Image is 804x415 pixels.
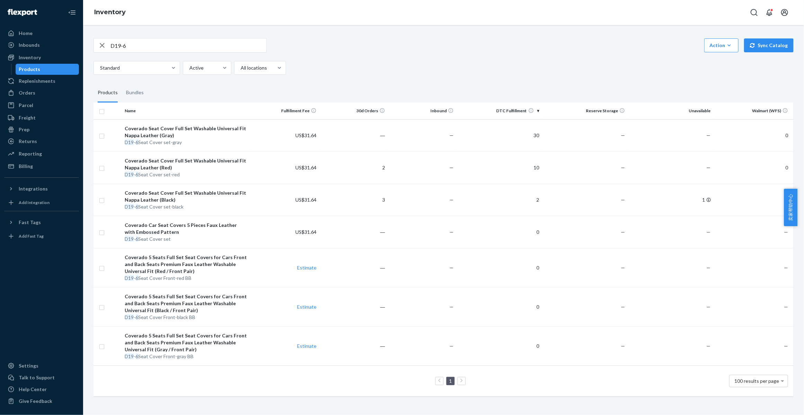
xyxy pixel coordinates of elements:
[136,204,139,210] em: 6
[4,76,79,87] a: Replenishments
[784,189,797,226] button: 卖家帮助中心
[65,6,79,19] button: Close Navigation
[19,386,47,393] div: Help Center
[19,200,50,205] div: Add Integration
[19,150,42,157] div: Reporting
[125,171,134,177] em: D19
[704,38,739,52] button: Action
[4,112,79,123] a: Freight
[456,184,542,216] td: 2
[125,203,248,210] div: - Seat Cover set-black
[449,132,454,138] span: —
[4,231,79,242] a: Add Fast Tag
[456,248,542,287] td: 0
[707,229,711,235] span: —
[4,87,79,98] a: Orders
[125,139,248,146] div: - Seat Cover set-gray
[136,314,139,320] em: 6
[297,343,316,349] a: Estimate
[628,103,714,119] th: Unavailable
[125,254,248,275] div: Coverado 5 Seats Full Set Seat Covers for Cars Front and Back Seats Premium Faux Leather Washable...
[4,360,79,371] a: Settings
[714,184,794,216] td: 0
[19,138,37,145] div: Returns
[251,103,319,119] th: Fulfillment Fee
[19,89,35,96] div: Orders
[621,229,625,235] span: —
[295,229,316,235] span: US$31.64
[125,293,248,314] div: Coverado 5 Seats Full Set Seat Covers for Cars Front and Back Seats Premium Faux Leather Washable...
[714,119,794,151] td: 0
[125,275,134,281] em: D19
[297,265,316,271] a: Estimate
[125,222,248,236] div: Coverado Car Seat Covers 5 Pieces Faux Leather with Embossed Pattern
[4,100,79,111] a: Parcel
[94,8,126,16] a: Inventory
[778,6,792,19] button: Open account menu
[19,42,40,48] div: Inbounds
[4,52,79,63] a: Inventory
[125,189,248,203] div: Coverado Seat Cover Full Set Washable Universal Fit Nappa Leather (Black)
[125,275,248,282] div: - Seat Cover Front-red BB
[125,171,248,178] div: - Seat Cover set-red
[125,314,248,321] div: - Seat Cover Front-black BB
[388,103,456,119] th: Inbound
[449,197,454,203] span: —
[19,30,33,37] div: Home
[621,343,625,349] span: —
[449,304,454,310] span: —
[125,236,134,242] em: D19
[19,374,55,381] div: Talk to Support
[784,304,788,310] span: —
[240,64,241,71] input: All locations
[136,236,139,242] em: 6
[19,78,55,85] div: Replenishments
[449,343,454,349] span: —
[136,139,139,145] em: 6
[4,183,79,194] button: Integrations
[295,197,316,203] span: US$31.64
[744,38,794,52] button: Sync Catalog
[621,265,625,271] span: —
[621,165,625,170] span: —
[621,132,625,138] span: —
[19,114,36,121] div: Freight
[19,163,33,170] div: Billing
[99,64,100,71] input: Standard
[125,353,248,360] div: - Seat Cover Front-gray BB
[707,265,711,271] span: —
[125,125,248,139] div: Coverado Seat Cover Full Set Washable Universal Fit Nappa Leather (Gray)
[456,119,542,151] td: 30
[126,83,144,103] div: Bundles
[448,378,453,384] a: Page 1 is your current page
[456,326,542,365] td: 0
[8,9,37,16] img: Flexport logo
[456,216,542,248] td: 0
[4,384,79,395] a: Help Center
[295,132,316,138] span: US$31.64
[4,217,79,228] button: Fast Tags
[19,185,48,192] div: Integrations
[621,197,625,203] span: —
[89,2,131,23] ol: breadcrumbs
[125,139,134,145] em: D19
[4,372,79,383] a: Talk to Support
[319,326,388,365] td: ―
[125,314,134,320] em: D19
[319,151,388,184] td: 2
[319,184,388,216] td: 3
[4,161,79,172] a: Billing
[319,103,388,119] th: 30d Orders
[714,151,794,184] td: 0
[110,38,266,52] input: Search inventory by name or sku
[136,171,139,177] em: 6
[714,103,794,119] th: Walmart (WFS)
[319,119,388,151] td: ―
[4,197,79,208] a: Add Integration
[16,64,79,75] a: Products
[98,83,118,103] div: Products
[707,132,711,138] span: —
[4,136,79,147] a: Returns
[297,304,316,310] a: Estimate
